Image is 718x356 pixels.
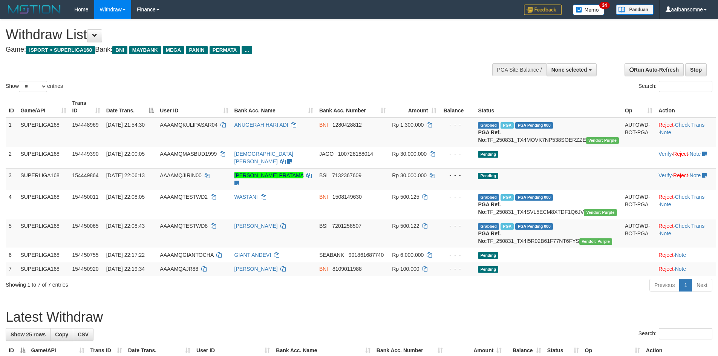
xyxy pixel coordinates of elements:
a: [PERSON_NAME] [234,266,278,272]
a: Reject [658,266,674,272]
b: PGA Ref. No: [478,201,501,215]
td: · [655,262,716,276]
td: · · [655,118,716,147]
span: Rp 6.000.000 [392,252,424,258]
a: Run Auto-Refresh [625,63,684,76]
div: - - - [442,251,472,259]
td: SUPERLIGA168 [17,219,69,248]
span: BNI [319,266,328,272]
a: Check Trans [675,122,705,128]
td: · · [655,219,716,248]
img: panduan.png [616,5,654,15]
span: Vendor URL: https://trx4.1velocity.biz [584,209,617,216]
td: TF_250831_TX4MOVK7NP538SOERZZE [475,118,622,147]
a: Note [660,230,671,236]
td: · [655,248,716,262]
a: Note [675,266,686,272]
span: PGA Pending [515,223,553,230]
th: Bank Acc. Number: activate to sort column ascending [316,96,389,118]
span: AAAAMQTESTWD2 [160,194,208,200]
td: 6 [6,248,17,262]
span: Copy 1280428812 to clipboard [332,122,362,128]
td: SUPERLIGA168 [17,147,69,168]
td: TF_250831_TX4SVL5ECM8XTDF1Q6JV [475,190,622,219]
h1: Withdraw List [6,27,471,42]
td: SUPERLIGA168 [17,190,69,219]
td: SUPERLIGA168 [17,248,69,262]
span: 34 [599,2,609,9]
b: PGA Ref. No: [478,129,501,143]
th: Balance [439,96,475,118]
span: Pending [478,151,498,158]
div: Showing 1 to 7 of 7 entries [6,278,294,288]
div: - - - [442,222,472,230]
td: AUTOWD-BOT-PGA [622,219,655,248]
input: Search: [659,328,712,339]
a: Note [690,151,701,157]
span: 154449390 [72,151,99,157]
img: Button%20Memo.svg [573,5,605,15]
a: Note [660,201,671,207]
td: SUPERLIGA168 [17,118,69,147]
div: - - - [442,121,472,129]
span: BSI [319,172,328,178]
span: 154450755 [72,252,99,258]
b: PGA Ref. No: [478,230,501,244]
td: 4 [6,190,17,219]
div: - - - [442,193,472,201]
a: Check Trans [675,194,705,200]
span: Vendor URL: https://trx4.1velocity.biz [586,137,619,144]
span: Grabbed [478,122,499,129]
span: Pending [478,266,498,273]
span: Rp 1.300.000 [392,122,424,128]
td: SUPERLIGA168 [17,168,69,190]
select: Showentries [19,81,47,92]
span: AAAAMQMASBUD1999 [160,151,217,157]
th: Op: activate to sort column ascending [622,96,655,118]
span: Copy [55,331,68,338]
td: 5 [6,219,17,248]
td: AUTOWD-BOT-PGA [622,190,655,219]
div: - - - [442,265,472,273]
span: 154450065 [72,223,99,229]
td: TF_250831_TX4I5R02B61F77NT6FYS [475,219,622,248]
td: 2 [6,147,17,168]
th: ID [6,96,17,118]
span: AAAAMQTESTWD8 [160,223,208,229]
span: AAAAMQKULIPASAR04 [160,122,217,128]
a: Note [660,129,671,135]
th: Date Trans.: activate to sort column descending [103,96,157,118]
span: Pending [478,252,498,259]
h4: Game: Bank: [6,46,471,54]
a: Note [690,172,701,178]
span: Copy 901861687740 to clipboard [349,252,384,258]
span: Marked by aafchhiseyha [501,122,514,129]
a: GIANT ANDEVI [234,252,271,258]
span: AAAAMQAJR88 [160,266,198,272]
span: Grabbed [478,194,499,201]
span: Marked by aafmaleo [501,194,514,201]
th: Trans ID: activate to sort column ascending [69,96,103,118]
a: [DEMOGRAPHIC_DATA][PERSON_NAME] [234,151,294,164]
span: Rp 30.000.000 [392,151,427,157]
a: [PERSON_NAME] [234,223,278,229]
th: Bank Acc. Name: activate to sort column ascending [231,96,316,118]
td: AUTOWD-BOT-PGA [622,118,655,147]
a: Reject [658,223,674,229]
span: [DATE] 22:08:43 [106,223,145,229]
span: MAYBANK [129,46,161,54]
label: Show entries [6,81,63,92]
input: Search: [659,81,712,92]
span: 154450920 [72,266,99,272]
a: 1 [679,279,692,292]
span: AAAAMQJIRIN00 [160,172,201,178]
span: SEABANK [319,252,344,258]
span: ... [242,46,252,54]
a: Reject [673,151,688,157]
span: Copy 8109011988 to clipboard [332,266,362,272]
a: ANUGERAH HARI ADI [234,122,288,128]
span: [DATE] 22:19:34 [106,266,145,272]
span: Rp 500.125 [392,194,419,200]
span: [DATE] 22:08:05 [106,194,145,200]
td: SUPERLIGA168 [17,262,69,276]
